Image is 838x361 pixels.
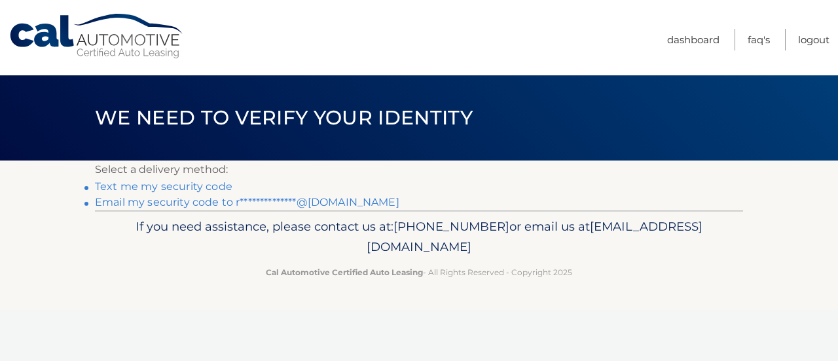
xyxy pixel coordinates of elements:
[95,180,232,193] a: Text me my security code
[103,265,735,279] p: - All Rights Reserved - Copyright 2025
[393,219,509,234] span: [PHONE_NUMBER]
[266,267,423,277] strong: Cal Automotive Certified Auto Leasing
[95,105,473,130] span: We need to verify your identity
[798,29,829,50] a: Logout
[95,161,743,179] p: Select a delivery method:
[667,29,720,50] a: Dashboard
[103,216,735,258] p: If you need assistance, please contact us at: or email us at
[9,13,185,60] a: Cal Automotive
[748,29,770,50] a: FAQ's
